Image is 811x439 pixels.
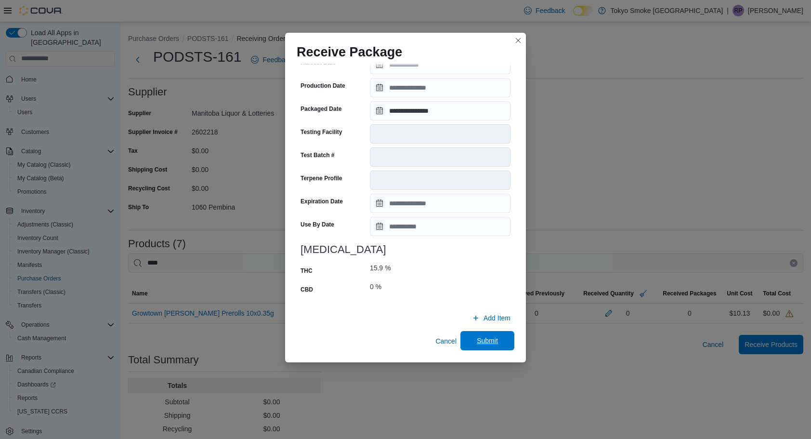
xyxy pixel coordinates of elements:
label: CBD [301,286,313,293]
input: Press the down key to open a popover containing a calendar. [370,55,510,74]
button: Cancel [432,332,460,351]
label: THC [301,267,313,275]
h1: Receive Package [297,44,402,60]
input: Press the down key to open a popover containing a calendar. [370,217,510,236]
p: 15.9 [370,263,383,273]
div: % [385,263,391,273]
input: Press the down key to open a popover containing a calendar. [370,78,510,97]
button: Closes this modal window [512,35,524,46]
label: Expiration Date [301,198,343,205]
label: Terpene Profile [301,174,342,182]
h3: [MEDICAL_DATA] [301,244,510,255]
label: Production Date [301,82,345,90]
span: Submit [477,336,498,346]
label: Test Batch # [301,151,334,159]
label: Use By Date [301,221,334,228]
span: Add Item [484,313,510,323]
button: Add Item [468,308,514,328]
input: Press the down key to open a popover containing a calendar. [370,194,510,213]
input: Press the down key to open a popover containing a calendar. [370,101,510,120]
p: 0 [370,282,374,292]
div: % [376,282,381,292]
label: Packaged Date [301,105,341,113]
button: Submit [460,331,514,350]
label: Testing Facility [301,128,342,136]
span: Cancel [435,336,457,346]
